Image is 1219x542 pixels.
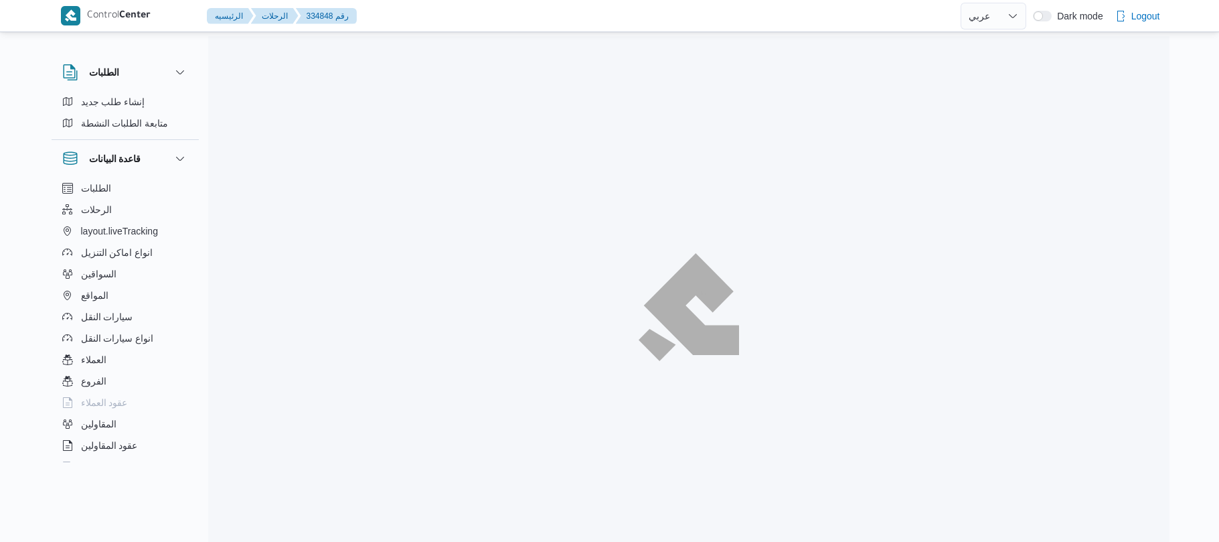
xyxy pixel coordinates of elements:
span: سيارات النقل [81,309,133,325]
button: متابعة الطلبات النشطة [57,113,193,134]
button: انواع سيارات النقل [57,328,193,349]
button: 334848 رقم [296,8,357,24]
h3: قاعدة البيانات [89,151,141,167]
div: قاعدة البيانات [52,178,199,468]
span: Logout [1131,8,1160,24]
img: ILLA Logo [646,261,732,352]
button: الرحلات [57,199,193,220]
span: layout.liveTracking [81,223,158,239]
button: الرحلات [251,8,299,24]
span: الفروع [81,373,106,389]
span: اجهزة التليفون [81,459,137,475]
button: السواقين [57,263,193,285]
button: المواقع [57,285,193,306]
button: انواع اماكن التنزيل [57,242,193,263]
img: X8yXhbKr1z7QwAAAABJRU5ErkJggg== [61,6,80,25]
span: الرحلات [81,202,112,218]
span: المقاولين [81,416,116,432]
button: عقود المقاولين [57,435,193,456]
b: Center [119,11,151,21]
div: الطلبات [52,91,199,139]
button: Logout [1110,3,1165,29]
button: إنشاء طلب جديد [57,91,193,113]
span: المواقع [81,287,108,303]
span: انواع اماكن التنزيل [81,245,153,261]
span: متابعة الطلبات النشطة [81,115,169,131]
span: Dark mode [1052,11,1103,21]
span: الطلبات [81,180,111,196]
span: انواع سيارات النقل [81,330,154,346]
span: السواقين [81,266,116,282]
span: عقود العملاء [81,395,128,411]
button: الرئيسيه [207,8,254,24]
button: المقاولين [57,413,193,435]
button: اجهزة التليفون [57,456,193,478]
button: سيارات النقل [57,306,193,328]
button: الفروع [57,370,193,392]
button: العملاء [57,349,193,370]
button: الطلبات [62,64,188,80]
button: الطلبات [57,178,193,199]
span: عقود المقاولين [81,437,138,454]
button: layout.liveTracking [57,220,193,242]
button: قاعدة البيانات [62,151,188,167]
button: عقود العملاء [57,392,193,413]
h3: الطلبات [89,64,119,80]
span: إنشاء طلب جديد [81,94,145,110]
span: العملاء [81,352,106,368]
